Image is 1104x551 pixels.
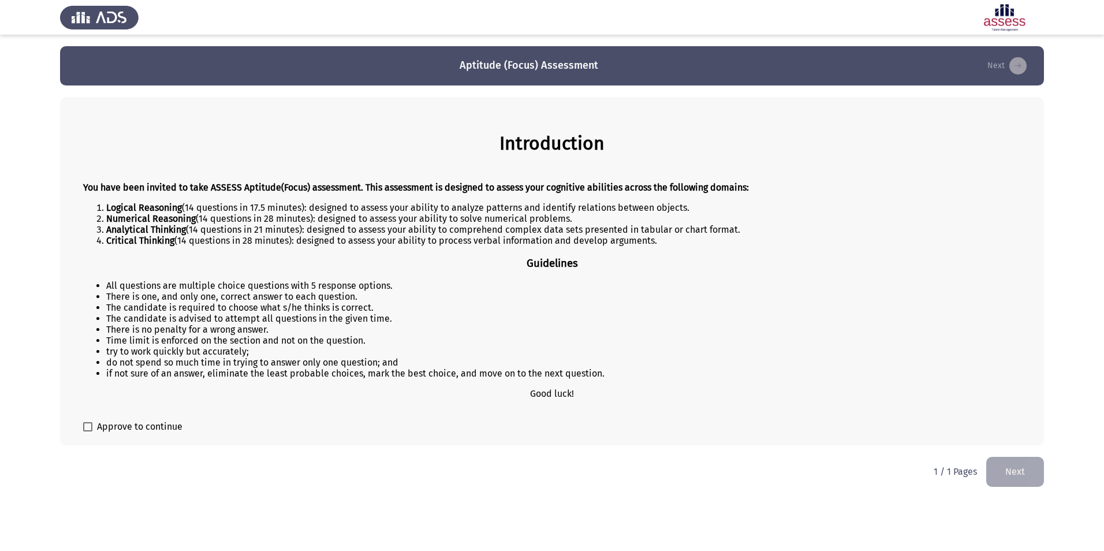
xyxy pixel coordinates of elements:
[499,132,605,154] b: Introduction
[106,324,1021,335] li: There is no penalty for a wrong answer.
[106,280,1021,291] li: All questions are multiple choice questions with 5 response options.
[106,302,1021,313] li: The candidate is required to choose what s/he thinks is correct.
[60,1,139,33] img: Assess Talent Management logo
[106,368,1021,379] li: if not sure of an answer, eliminate the least probable choices, mark the best choice, and move on...
[83,388,1021,399] p: Good luck!
[460,58,598,73] h3: Aptitude (Focus) Assessment
[106,357,1021,368] li: do not spend so much time in trying to answer only one question; and
[986,457,1044,486] button: load next page
[97,420,182,434] span: Approve to continue
[83,182,749,193] strong: You have been invited to take ASSESS Aptitude(Focus) assessment. This assessment is designed to a...
[106,224,1021,235] li: (14 questions in 21 minutes): designed to assess your ability to comprehend complex data sets pre...
[965,1,1044,33] img: Assessment logo of Focus 4 Module Assessment (IB- A/EN/AR)
[106,235,1021,246] li: (14 questions in 28 minutes): designed to assess your ability to process verbal information and d...
[106,235,174,246] b: Critical Thinking
[984,57,1030,75] button: load next page
[106,202,182,213] strong: Logical Reasoning
[527,257,578,270] b: Guidelines
[106,213,1021,224] li: (14 questions in 28 minutes): designed to assess your ability to solve numerical problems.
[106,313,1021,324] li: The candidate is advised to attempt all questions in the given time.
[106,213,196,224] strong: Numerical Reasoning
[106,291,1021,302] li: There is one, and only one, correct answer to each question.
[106,335,1021,346] li: Time limit is enforced on the section and not on the question.
[106,224,186,235] b: Analytical Thinking
[934,466,977,477] p: 1 / 1 Pages
[106,202,1021,213] li: (14 questions in 17.5 minutes): designed to assess your ability to analyze patterns and identify ...
[106,346,1021,357] li: try to work quickly but accurately;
